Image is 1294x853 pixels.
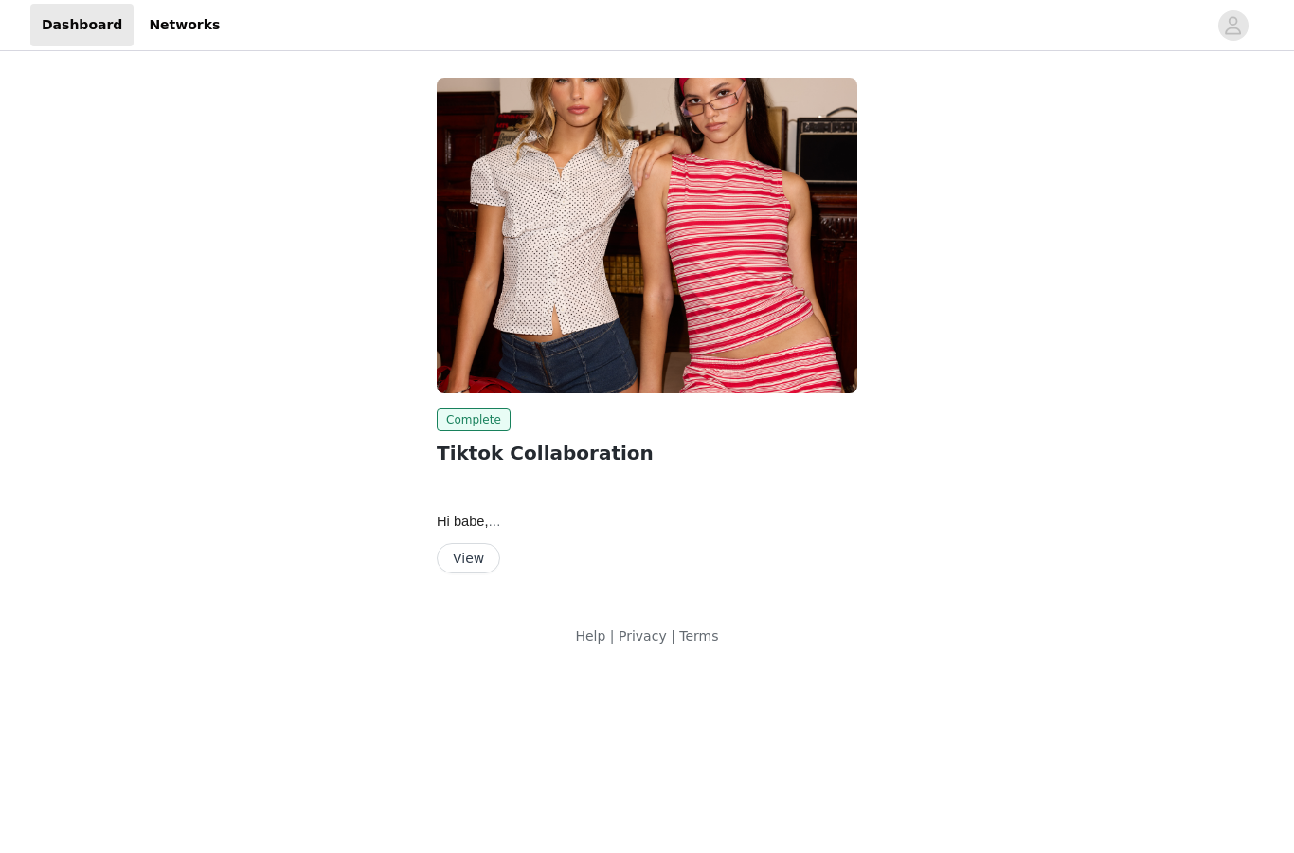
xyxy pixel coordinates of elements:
[437,439,857,467] h2: Tiktok Collaboration
[610,628,615,644] span: |
[437,408,511,431] span: Complete
[437,514,501,529] span: Hi babe,
[437,552,500,566] a: View
[619,628,667,644] a: Privacy
[671,628,675,644] span: |
[1224,10,1242,41] div: avatar
[30,4,134,46] a: Dashboard
[575,628,605,644] a: Help
[437,78,857,393] img: Edikted
[437,543,500,573] button: View
[137,4,231,46] a: Networks
[679,628,718,644] a: Terms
